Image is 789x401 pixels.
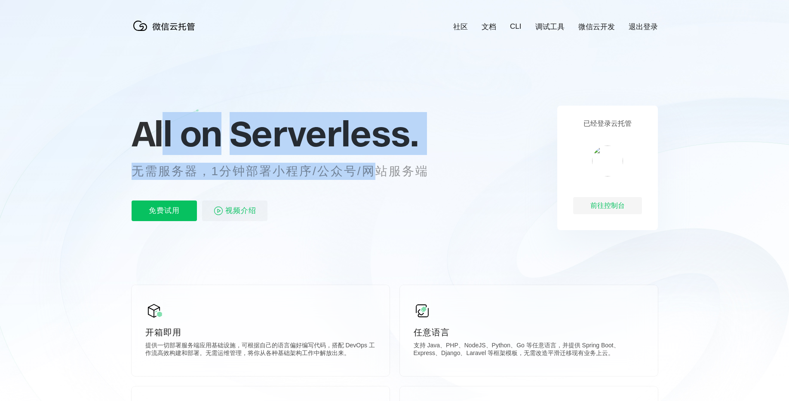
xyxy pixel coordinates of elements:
[535,22,565,32] a: 调试工具
[573,197,642,214] div: 前往控制台
[453,22,468,32] a: 社区
[132,163,445,180] p: 无需服务器，1分钟部署小程序/公众号/网站服务端
[583,119,632,128] p: 已经登录云托管
[132,112,221,155] span: All on
[414,326,644,338] p: 任意语言
[213,206,224,216] img: video_play.svg
[629,22,658,32] a: 退出登录
[132,200,197,221] p: 免费试用
[225,200,256,221] span: 视频介绍
[132,28,200,36] a: 微信云托管
[145,342,376,359] p: 提供一切部署服务端应用基础设施，可根据自己的语言偏好编写代码，搭配 DevOps 工作流高效构建和部署。无需运维管理，将你从各种基础架构工作中解放出来。
[145,326,376,338] p: 开箱即用
[414,342,644,359] p: 支持 Java、PHP、NodeJS、Python、Go 等任意语言，并提供 Spring Boot、Express、Django、Laravel 等框架模板，无需改造平滑迁移现有业务上云。
[482,22,496,32] a: 文档
[510,22,521,31] a: CLI
[230,112,418,155] span: Serverless.
[578,22,615,32] a: 微信云开发
[132,17,200,34] img: 微信云托管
